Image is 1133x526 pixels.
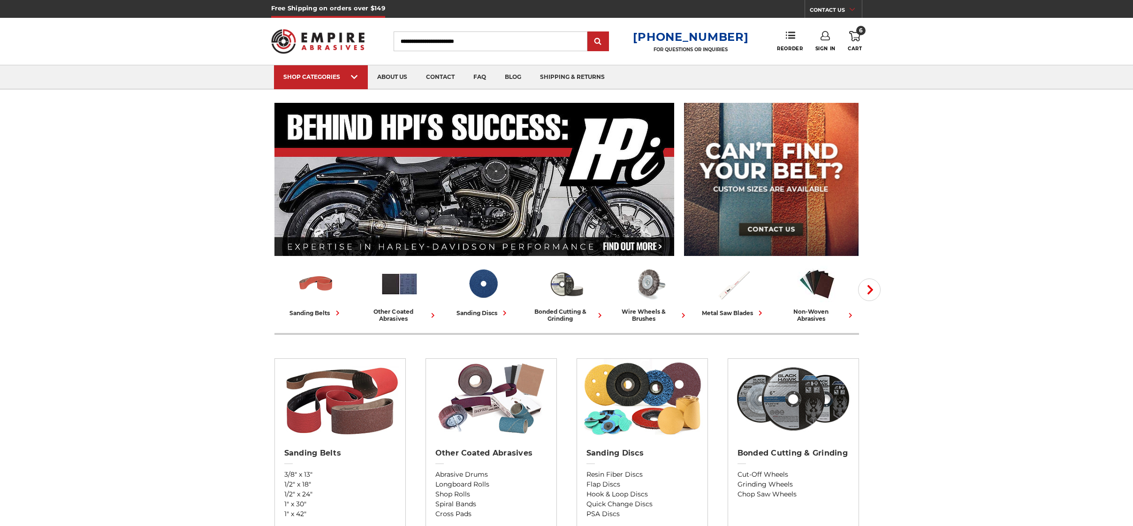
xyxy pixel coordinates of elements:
[435,489,547,499] a: Shop Rolls
[633,30,748,44] a: [PHONE_NUMBER]
[702,308,765,318] div: metal saw blades
[586,480,698,489] a: Flap Discs
[464,264,502,303] img: Sanding Discs
[777,31,803,51] a: Reorder
[714,264,753,303] img: Metal Saw Blades
[633,46,748,53] p: FOR QUESTIONS OR INQUIRIES
[435,499,547,509] a: Spiral Bands
[586,489,698,499] a: Hook & Loop Discs
[848,46,862,52] span: Cart
[738,480,849,489] a: Grinding Wheels
[696,264,772,318] a: metal saw blades
[284,470,396,480] a: 3/8" x 13"
[586,470,698,480] a: Resin Fiber Discs
[798,264,836,303] img: Non-woven Abrasives
[529,264,605,322] a: bonded cutting & grinding
[779,264,855,322] a: non-woven abrasives
[777,46,803,52] span: Reorder
[274,103,675,256] img: Banner for an interview featuring Horsepower Inc who makes Harley performance upgrades featured o...
[290,308,342,318] div: sanding belts
[586,499,698,509] a: Quick Change Discs
[284,499,396,509] a: 1" x 30"
[283,73,358,80] div: SHOP CATEGORIES
[529,308,605,322] div: bonded cutting & grinding
[362,308,438,322] div: other coated abrasives
[848,31,862,52] a: 6 Cart
[589,32,608,51] input: Submit
[435,449,547,458] h2: Other Coated Abrasives
[464,65,495,89] a: faq
[631,264,669,303] img: Wire Wheels & Brushes
[435,470,547,480] a: Abrasive Drums
[271,23,365,60] img: Empire Abrasives
[495,65,531,89] a: blog
[297,264,335,303] img: Sanding Belts
[810,5,862,18] a: CONTACT US
[435,480,547,489] a: Longboard Rolls
[856,26,866,35] span: 6
[586,449,698,458] h2: Sanding Discs
[284,509,396,519] a: 1" x 42"
[362,264,438,322] a: other coated abrasives
[456,308,509,318] div: sanding discs
[547,264,586,303] img: Bonded Cutting & Grinding
[279,359,401,439] img: Sanding Belts
[430,359,552,439] img: Other Coated Abrasives
[417,65,464,89] a: contact
[435,509,547,519] a: Cross Pads
[284,489,396,499] a: 1/2" x 24"
[284,480,396,489] a: 1/2" x 18"
[278,264,354,318] a: sanding belts
[581,359,703,439] img: Sanding Discs
[732,359,854,439] img: Bonded Cutting & Grinding
[531,65,614,89] a: shipping & returns
[779,308,855,322] div: non-woven abrasives
[858,278,881,301] button: Next
[815,46,836,52] span: Sign In
[738,489,849,499] a: Chop Saw Wheels
[586,509,698,519] a: PSA Discs
[684,103,859,256] img: promo banner for custom belts.
[284,449,396,458] h2: Sanding Belts
[738,449,849,458] h2: Bonded Cutting & Grinding
[445,264,521,318] a: sanding discs
[612,264,688,322] a: wire wheels & brushes
[368,65,417,89] a: about us
[380,264,419,303] img: Other Coated Abrasives
[738,470,849,480] a: Cut-Off Wheels
[612,308,688,322] div: wire wheels & brushes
